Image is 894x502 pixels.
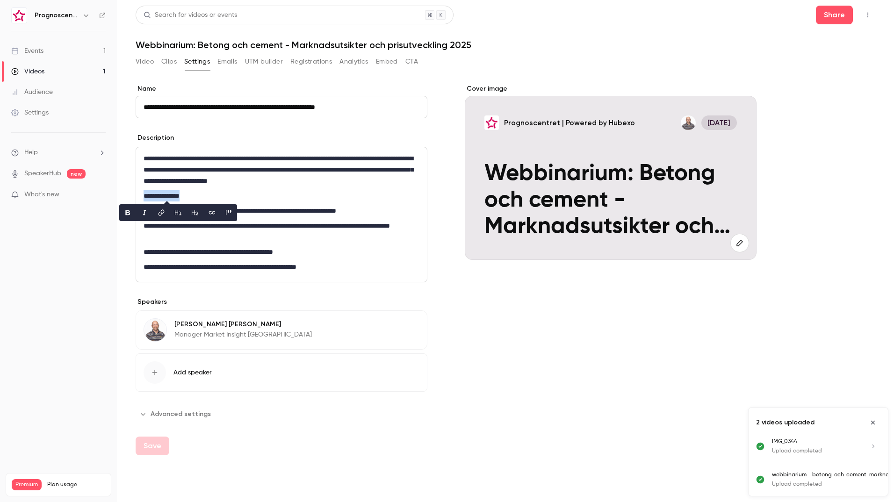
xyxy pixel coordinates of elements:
[772,447,858,455] p: Upload completed
[24,190,59,200] span: What's new
[136,84,427,93] label: Name
[47,481,105,488] span: Plan usage
[184,54,210,69] button: Settings
[136,147,427,282] div: editor
[11,46,43,56] div: Events
[681,115,695,130] img: Thomas Ekvall
[772,437,880,455] a: IMG_0344Upload completed
[136,297,427,307] p: Speakers
[11,148,106,158] li: help-dropdown-opener
[24,148,38,158] span: Help
[504,118,635,128] p: Prognoscentret | Powered by Hubexo
[245,54,283,69] button: UTM builder
[137,205,152,220] button: italic
[67,169,86,179] span: new
[161,54,177,69] button: Clips
[860,7,875,22] button: Top Bar Actions
[772,437,858,446] p: IMG_0344
[749,437,888,496] ul: Uploads list
[173,368,212,377] span: Add speaker
[376,54,398,69] button: Embed
[120,205,135,220] button: bold
[11,87,53,97] div: Audience
[174,330,312,339] p: Manager Market Insight [GEOGRAPHIC_DATA]
[136,54,154,69] button: Video
[174,320,312,329] p: [PERSON_NAME] [PERSON_NAME]
[144,10,237,20] div: Search for videos or events
[24,169,61,179] a: SpeakerHub
[484,115,499,130] img: Webbinarium: Betong och cement - Marknadsutsikter och prisutveckling 2025
[35,11,79,20] h6: Prognoscentret | Powered by Hubexo
[136,353,427,392] button: Add speaker
[756,418,815,427] p: 2 videos uploaded
[136,133,174,143] label: Description
[701,115,737,130] span: [DATE]
[221,205,236,220] button: blockquote
[12,479,42,490] span: Premium
[290,54,332,69] button: Registrations
[465,84,757,93] label: Cover image
[865,415,880,430] button: Close uploads list
[816,6,853,24] button: Share
[12,8,27,23] img: Prognoscentret | Powered by Hubexo
[405,54,418,69] button: CTA
[11,67,44,76] div: Videos
[136,407,216,422] button: Advanced settings
[339,54,368,69] button: Analytics
[136,310,427,350] div: Thomas Ekvall[PERSON_NAME] [PERSON_NAME]Manager Market Insight [GEOGRAPHIC_DATA]
[136,39,875,50] h1: Webbinarium: Betong och cement - Marknadsutsikter och prisutveckling 2025
[484,161,737,240] p: Webbinarium: Betong och cement - Marknadsutsikter och prisutveckling 2025
[11,108,49,117] div: Settings
[154,205,169,220] button: link
[217,54,237,69] button: Emails
[94,191,106,199] iframe: Noticeable Trigger
[144,319,166,341] img: Thomas Ekvall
